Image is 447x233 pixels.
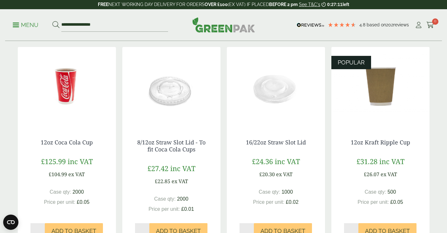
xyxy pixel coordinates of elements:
p: Menu [13,21,38,29]
span: inc VAT [275,156,300,166]
span: Price per unit: [253,199,284,205]
a: 0 [426,20,434,30]
span: £20.30 [259,171,275,178]
a: 12oz Kraft Ripple Cup [351,138,410,146]
img: 16/22oz Straw Slot Coke Cup lid [227,47,325,126]
a: Menu [13,21,38,28]
span: inc VAT [170,163,195,173]
span: £0.05 [390,199,403,205]
a: See T&C's [299,2,320,7]
span: Price per unit: [148,206,180,212]
span: 202 [386,22,393,27]
span: 0:27:11 [327,2,342,7]
span: Case qty: [259,189,280,195]
span: inc VAT [379,156,404,166]
span: Based on [367,22,386,27]
span: £22.85 [155,178,170,185]
span: £104.99 [49,171,67,178]
span: 2000 [177,196,188,202]
span: 4.8 [359,22,367,27]
img: 12oz straw slot coke cup lid [122,47,220,126]
span: £31.28 [356,156,377,166]
span: ex VAT [381,171,397,178]
span: POPULAR [338,59,365,66]
span: 2000 [72,189,84,195]
span: £0.01 [181,206,194,212]
span: £0.05 [77,199,90,205]
img: GreenPak Supplies [192,17,255,32]
span: ex VAT [276,171,293,178]
a: 8/12oz Straw Slot Lid - To fit Coca Cola Cups [137,138,206,153]
span: reviews [393,22,409,27]
span: ex VAT [68,171,85,178]
span: £0.02 [286,199,299,205]
span: inc VAT [68,156,93,166]
span: Price per unit: [357,199,389,205]
img: 12oz Kraft Ripple Cup-0 [331,47,430,126]
span: £125.99 [41,156,66,166]
span: £26.07 [364,171,379,178]
strong: FREE [98,2,108,7]
span: ex VAT [172,178,188,185]
span: 1000 [281,189,293,195]
strong: BEFORE 2 pm [269,2,298,7]
span: £27.42 [147,163,168,173]
div: 4.79 Stars [328,22,356,28]
span: Case qty: [50,189,71,195]
span: Case qty: [154,196,176,202]
span: 0 [432,18,438,25]
i: Cart [426,22,434,28]
span: left [342,2,349,7]
span: 500 [388,189,396,195]
strong: OVER £100 [205,2,228,7]
img: REVIEWS.io [297,23,324,27]
i: My Account [415,22,423,28]
span: Price per unit: [44,199,75,205]
img: 12oz Coca Cola Cup with coke [18,47,116,126]
span: Case qty: [365,189,386,195]
a: 16/22oz Straw Slot Lid [246,138,306,146]
span: £24.36 [252,156,273,166]
button: Open CMP widget [3,215,18,230]
a: 12oz Coca Cola Cup [41,138,93,146]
